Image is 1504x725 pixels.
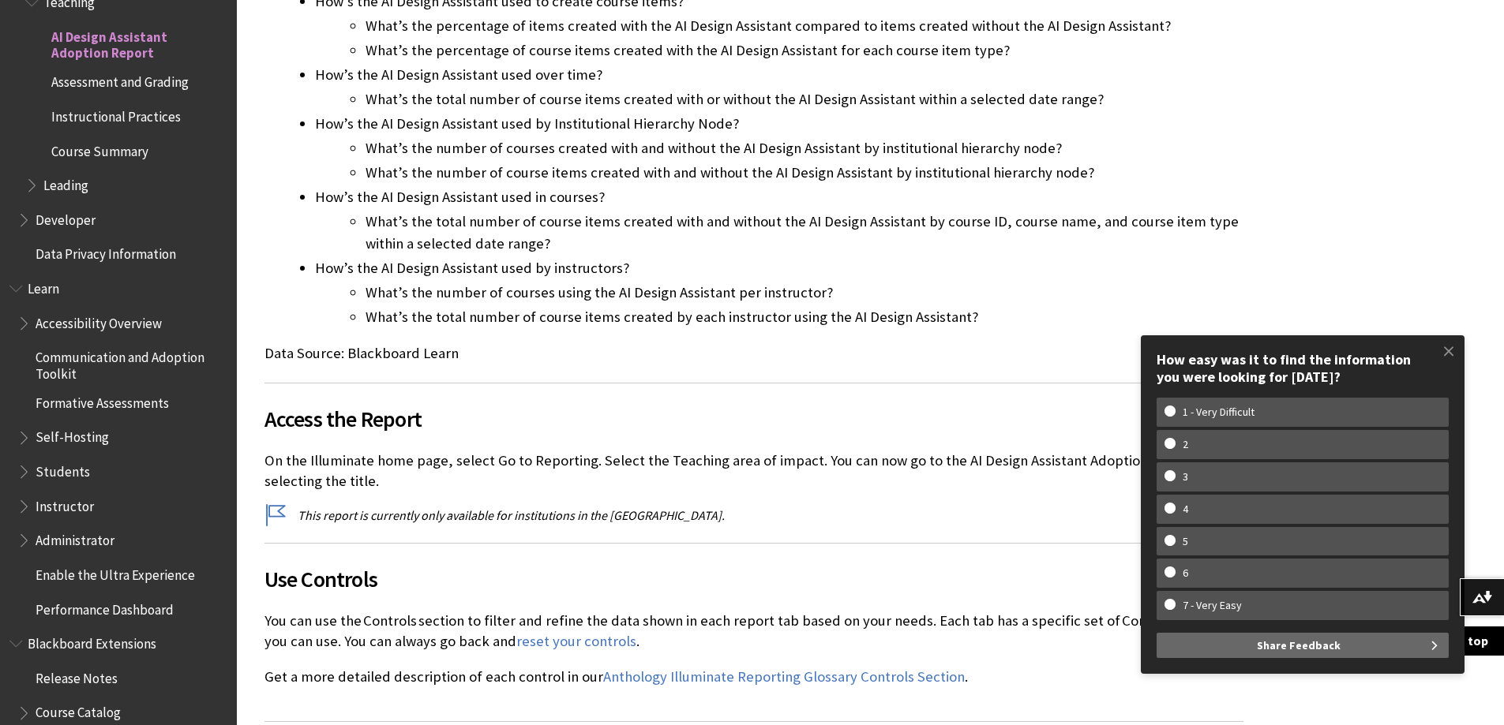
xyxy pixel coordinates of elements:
[264,611,1243,652] p: You can use the Controls section to filter and refine the data shown in each report tab based on ...
[366,15,1243,37] li: What’s the percentage of items created with the AI Design Assistant compared to items created wit...
[264,450,1243,491] p: On the Illuminate home page, select Go to Reporting. Select the Teaching area of impact. You can ...
[1165,599,1260,612] w-span: 7 - Very Easy
[36,700,121,721] span: Course Catalog
[51,138,148,159] span: Course Summary
[264,402,1243,435] span: Access the Report
[366,162,1243,184] li: What’s the number of course items created with and without the AI Design Assistant by institution...
[36,493,94,514] span: Instructor
[36,562,195,583] span: Enable the Ultra Experience
[366,88,1243,110] li: What’s the total number of course items created with or without the AI Design Assistant within a ...
[51,103,181,125] span: Instructional Practices
[36,241,176,263] span: Data Privacy Information
[9,275,227,622] nav: Book outline for Blackboard Learn Help
[28,275,59,297] span: Learn
[51,69,189,90] span: Assessment and Grading
[36,390,169,411] span: Formative Assessments
[315,186,1243,255] li: How’s the AI Design Assistant used in courses?
[264,562,1243,596] span: Use Controls
[264,343,1243,364] p: Data Source: Blackboard Learn
[36,207,96,228] span: Developer
[264,667,1243,687] p: Get a more detailed description of each control in our .
[366,282,1243,304] li: What’s the number of courses using the AI Design Assistant per instructor?
[1165,566,1206,580] w-span: 6
[51,24,226,61] span: AI Design Assistant Adoption Report
[1165,535,1206,548] w-span: 5
[36,345,226,382] span: Communication and Adoption Toolkit
[1165,405,1273,419] w-span: 1 - Very Difficult
[28,630,156,652] span: Blackboard Extensions
[1157,351,1449,385] div: How easy was it to find the information you were looking for [DATE]?
[315,64,1243,110] li: How’s the AI Design Assistant used over time?
[36,527,114,548] span: Administrator
[43,172,88,193] span: Leading
[1157,633,1449,658] button: Share Feedback
[603,667,965,686] a: Anthology Illuminate Reporting Glossary Controls Section
[366,39,1243,62] li: What’s the percentage of course items created with the AI Design Assistant for each course item t...
[36,310,162,331] span: Accessibility Overview
[366,137,1243,159] li: What’s the number of courses created with and without the AI Design Assistant by institutional hi...
[366,306,1243,328] li: What’s the total number of course items created by each instructor using the AI Design Assistant?
[315,113,1243,184] li: How’s the AI Design Assistant used by Institutional Hierarchy Node?
[36,596,174,618] span: Performance Dashboard
[1165,470,1206,484] w-span: 3
[36,665,118,686] span: Release Notes
[36,424,109,446] span: Self-Hosting
[264,506,1243,524] p: This report is currently only available for institutions in the [GEOGRAPHIC_DATA].
[1257,633,1341,658] span: Share Feedback
[36,458,90,480] span: Students
[366,211,1243,255] li: What’s the total number of course items created with and without the AI Design Assistant by cours...
[1165,503,1206,516] w-span: 4
[516,632,636,651] a: reset your controls
[315,257,1243,328] li: How’s the AI Design Assistant used by instructors?
[1165,438,1206,451] w-span: 2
